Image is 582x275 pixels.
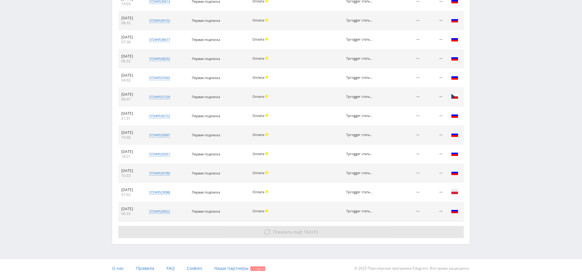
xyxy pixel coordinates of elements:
[121,59,140,64] div: 06:32
[121,97,140,102] div: 00:47
[346,18,373,22] div: Tprogger статья 1
[265,171,268,174] span: Холд
[265,95,268,98] span: Холд
[121,21,140,25] div: 08:32
[451,150,458,157] img: rus.png
[149,18,170,23] div: std#9539102
[346,57,373,61] div: Tprogger статья 1
[149,94,170,99] div: std#9537239
[423,183,446,202] td: —
[265,209,268,212] span: Холд
[423,107,446,126] td: —
[346,171,373,175] div: Tprogger статья 1
[390,183,423,202] td: —
[265,152,268,155] span: Холд
[149,190,170,195] div: std#9529088
[250,267,265,271] span: Скидки
[121,173,140,178] div: 10:33
[112,265,124,271] span: О нас
[390,30,423,49] td: —
[346,38,373,41] div: Tprogger статья 1
[423,11,446,30] td: —
[423,68,446,88] td: —
[253,18,264,22] span: Оплата
[451,131,458,138] img: rus.png
[121,40,140,45] div: 07:36
[121,35,140,40] div: [DATE]
[121,211,140,216] div: 06:33
[253,132,264,137] span: Оплата
[265,18,268,22] span: Холд
[390,107,423,126] td: —
[346,209,373,213] div: Tprogger статья 1
[136,265,154,271] span: Правила
[273,229,318,235] span: из
[214,265,249,271] span: Наши партнеры
[192,190,220,194] span: Первая подписка
[192,18,220,23] span: Первая подписка
[192,152,220,156] span: Первая подписка
[118,226,464,238] button: Показать ещё 10из10
[149,37,170,42] div: std#9538677
[265,190,268,193] span: Холд
[346,114,373,118] div: Tprogger статья 1
[121,149,140,154] div: [DATE]
[423,88,446,107] td: —
[313,229,318,235] span: 10
[390,11,423,30] td: —
[265,133,268,136] span: Холд
[346,95,373,99] div: Tprogger статья 1
[390,88,423,107] td: —
[265,114,268,117] span: Холд
[149,171,170,176] div: std#9530780
[423,202,446,221] td: —
[121,130,140,135] div: [DATE]
[423,145,446,164] td: —
[451,93,458,100] img: cze.png
[149,209,170,214] div: std#9528922
[253,37,264,41] span: Оплата
[192,114,220,118] span: Первая подписка
[121,168,140,173] div: [DATE]
[149,133,170,137] div: std#9535897
[253,151,264,156] span: Оплата
[187,265,202,271] span: Cookies
[423,49,446,68] td: —
[303,229,308,235] span: 10
[346,152,373,156] div: Tprogger статья 1
[192,75,220,80] span: Первая подписка
[149,56,170,61] div: std#9538292
[121,187,140,192] div: [DATE]
[346,190,373,194] div: Tprogger статья 1
[121,192,140,197] div: 07:02
[253,209,264,213] span: Оплата
[121,2,140,6] div: 10:03
[121,16,140,21] div: [DATE]
[121,135,140,140] div: 19:46
[166,265,175,271] span: FAQ
[423,164,446,183] td: —
[390,202,423,221] td: —
[390,126,423,145] td: —
[451,35,458,43] img: rus.png
[121,111,140,116] div: [DATE]
[273,229,302,235] span: Показать ещё
[451,55,458,62] img: rus.png
[451,74,458,81] img: rus.png
[192,94,220,99] span: Первая подписка
[253,56,264,61] span: Оплата
[346,76,373,80] div: Tprogger статья 1
[192,56,220,61] span: Первая подписка
[253,171,264,175] span: Оплата
[390,68,423,88] td: —
[253,113,264,118] span: Оплата
[253,190,264,194] span: Оплата
[265,57,268,60] span: Холд
[423,30,446,49] td: —
[390,164,423,183] td: —
[451,207,458,214] img: rus.png
[121,78,140,83] div: 04:02
[121,154,140,159] div: 18:31
[451,188,458,195] img: pol.png
[149,75,170,80] div: std#9537665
